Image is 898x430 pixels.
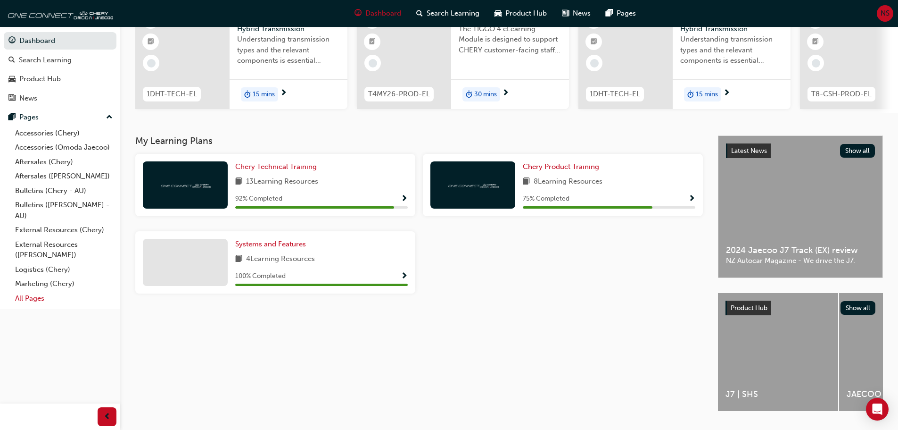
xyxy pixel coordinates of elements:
[8,37,16,45] span: guage-icon
[718,293,838,411] a: J7 | SHS
[11,262,116,277] a: Logistics (Chery)
[726,143,875,159] a: Latest NewsShow all
[135,5,347,109] a: 1DHT-TECH-EL1 DHT - Dedicated Hybrid TransmissionUnderstanding transmission types and the relevan...
[148,36,154,48] span: booktick-icon
[578,5,791,109] a: 1DHT-TECH-EL1 DHT - Dedicated Hybrid TransmissionUnderstanding transmission types and the relevan...
[11,198,116,223] a: Bulletins ([PERSON_NAME] - AU)
[416,8,423,19] span: search-icon
[11,291,116,306] a: All Pages
[812,36,819,48] span: booktick-icon
[8,75,16,84] span: car-icon
[280,89,287,98] span: next-icon
[235,253,242,265] span: book-icon
[811,89,872,100] span: T8-CSH-PROD-EL
[347,4,409,23] a: guage-iconDashboard
[447,180,499,189] img: oneconnect
[235,176,242,188] span: book-icon
[687,88,694,101] span: duration-icon
[606,8,613,19] span: pages-icon
[487,4,554,23] a: car-iconProduct Hub
[4,109,116,126] button: Pages
[19,112,39,123] div: Pages
[726,245,875,256] span: 2024 Jaecoo J7 Track (EX) review
[534,176,602,188] span: 8 Learning Resources
[725,389,831,400] span: J7 | SHS
[459,24,561,56] span: The TIGGO 4 eLearning Module is designed to support CHERY customer-facing staff with the product ...
[726,255,875,266] span: NZ Autocar Magazine - We drive the J7.
[4,51,116,69] a: Search Learning
[19,55,72,66] div: Search Learning
[246,176,318,188] span: 13 Learning Resources
[235,271,286,282] span: 100 % Completed
[840,301,876,315] button: Show all
[11,184,116,198] a: Bulletins (Chery - AU)
[718,135,883,278] a: Latest NewsShow all2024 Jaecoo J7 Track (EX) reviewNZ Autocar Magazine - We drive the J7.
[401,195,408,203] span: Show Progress
[680,34,783,66] span: Understanding transmission types and the relevant components is essential knowledge required for ...
[598,4,643,23] a: pages-iconPages
[11,155,116,169] a: Aftersales (Chery)
[244,88,251,101] span: duration-icon
[554,4,598,23] a: news-iconNews
[8,113,16,122] span: pages-icon
[253,89,275,100] span: 15 mins
[723,89,730,98] span: next-icon
[11,126,116,141] a: Accessories (Chery)
[11,237,116,262] a: External Resources ([PERSON_NAME])
[246,253,315,265] span: 4 Learning Resources
[840,144,875,158] button: Show all
[147,59,156,67] span: learningRecordVerb_NONE-icon
[591,36,597,48] span: booktick-icon
[523,161,603,172] a: Chery Product Training
[11,277,116,291] a: Marketing (Chery)
[11,140,116,155] a: Accessories (Omoda Jaecoo)
[8,56,15,65] span: search-icon
[466,88,472,101] span: duration-icon
[235,194,282,204] span: 92 % Completed
[369,59,377,67] span: learningRecordVerb_NONE-icon
[104,411,111,423] span: prev-icon
[106,111,113,124] span: up-icon
[573,8,591,19] span: News
[688,193,695,205] button: Show Progress
[409,4,487,23] a: search-iconSearch Learning
[235,239,310,250] a: Systems and Features
[235,161,321,172] a: Chery Technical Training
[523,194,569,204] span: 75 % Completed
[505,8,547,19] span: Product Hub
[494,8,502,19] span: car-icon
[4,70,116,88] a: Product Hub
[688,195,695,203] span: Show Progress
[877,5,893,22] button: NS
[881,8,890,19] span: NS
[8,94,16,103] span: news-icon
[4,90,116,107] a: News
[401,193,408,205] button: Show Progress
[4,32,116,50] a: Dashboard
[427,8,479,19] span: Search Learning
[135,135,703,146] h3: My Learning Plans
[237,34,340,66] span: Understanding transmission types and the relevant components is essential knowledge required for ...
[812,59,820,67] span: learningRecordVerb_NONE-icon
[235,240,306,248] span: Systems and Features
[502,89,509,98] span: next-icon
[159,180,211,189] img: oneconnect
[523,176,530,188] span: book-icon
[147,89,197,100] span: 1DHT-TECH-EL
[562,8,569,19] span: news-icon
[5,4,113,23] img: oneconnect
[401,272,408,281] span: Show Progress
[11,223,116,237] a: External Resources (Chery)
[365,8,401,19] span: Dashboard
[401,270,408,282] button: Show Progress
[19,74,61,84] div: Product Hub
[523,162,599,171] span: Chery Product Training
[357,5,569,109] a: T4MY26-PROD-ELTIGGO 4 MY26The TIGGO 4 eLearning Module is designed to support CHERY customer-faci...
[731,147,767,155] span: Latest News
[866,398,889,421] div: Open Intercom Messenger
[696,89,718,100] span: 15 mins
[590,59,599,67] span: learningRecordVerb_NONE-icon
[354,8,362,19] span: guage-icon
